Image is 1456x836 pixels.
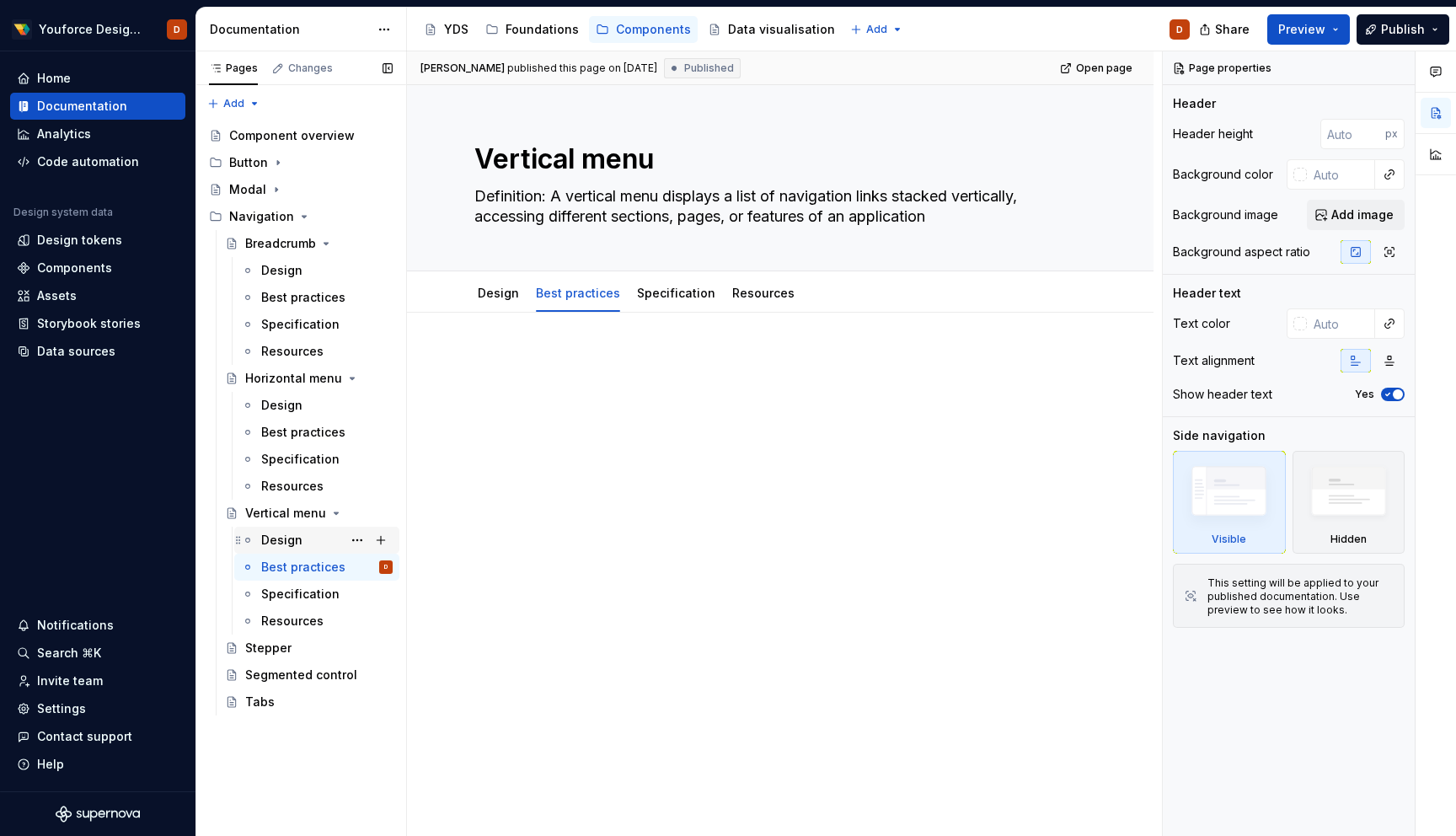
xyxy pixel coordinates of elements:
a: Data visualisation [701,16,842,43]
div: Show header text [1173,386,1272,403]
a: Design tokens [10,227,185,254]
input: Auto [1307,159,1375,190]
div: Components [616,21,691,38]
div: Code automation [37,153,139,170]
div: Side navigation [1173,427,1266,444]
div: Best practices [261,559,345,576]
button: Add [202,92,265,115]
button: Publish [1357,14,1449,45]
svg: Supernova Logo [56,806,140,823]
a: Code automation [10,148,185,175]
button: Search ⌘K [10,640,185,667]
a: Design [478,286,519,300]
a: Breadcrumb [218,230,399,257]
div: D [174,23,180,36]
div: Specification [261,316,340,333]
div: Component overview [229,127,355,144]
div: Help [37,756,64,773]
a: Design [234,257,399,284]
div: Navigation [202,203,399,230]
div: Breadcrumb [245,235,316,252]
div: Best practices [261,289,345,306]
a: Home [10,65,185,92]
a: Best practices [234,419,399,446]
button: Add image [1307,200,1405,230]
div: Hidden [1330,533,1367,546]
div: Components [37,260,112,276]
div: Data visualisation [728,21,835,38]
div: Data sources [37,343,115,360]
div: D [384,559,388,576]
div: Text color [1173,315,1230,332]
textarea: Vertical menu [471,139,1083,180]
a: Open page [1055,56,1140,80]
div: Vertical menu [245,505,326,522]
div: Background aspect ratio [1173,244,1310,260]
input: Auto [1307,308,1375,339]
textarea: Definition: A vertical menu displays a list of navigation links stacked vertically, accessing dif... [471,183,1083,230]
a: Design [234,392,399,419]
div: Visible [1173,451,1286,554]
div: Hidden [1293,451,1405,554]
div: Resources [261,613,324,630]
div: Horizontal menu [245,370,342,387]
img: d71a9d63-2575-47e9-9a41-397039c48d97.png [12,19,32,40]
div: This setting will be applied to your published documentation. Use preview to see how it looks. [1207,576,1394,617]
span: Open page [1076,62,1132,75]
a: Best practices [536,286,620,300]
div: Page tree [417,13,842,46]
a: Storybook stories [10,310,185,337]
span: Add image [1331,206,1394,223]
a: Components [589,16,698,43]
a: Modal [202,176,399,203]
div: Header height [1173,126,1253,142]
div: Design tokens [37,232,122,249]
a: Resources [234,473,399,500]
div: Background image [1173,206,1278,223]
a: Specification [234,581,399,608]
a: Best practicesD [234,554,399,581]
label: Yes [1355,388,1374,401]
a: Documentation [10,93,185,120]
div: Contact support [37,728,132,745]
div: Visible [1212,533,1246,546]
div: Button [229,154,268,171]
div: Modal [229,181,266,198]
div: Page tree [202,122,399,715]
p: px [1385,127,1398,141]
div: Documentation [37,98,127,115]
a: Data sources [10,338,185,365]
div: Button [202,149,399,176]
div: Specification [261,451,340,468]
div: Text alignment [1173,352,1255,369]
a: Specification [637,286,715,300]
a: YDS [417,16,475,43]
div: Design [261,397,302,414]
button: Youforce Design SystemD [3,11,192,47]
div: Specification [630,275,722,310]
a: Analytics [10,121,185,147]
div: Youforce Design System [39,21,147,38]
input: Auto [1320,119,1385,149]
div: Resources [261,478,324,495]
span: Share [1215,21,1250,38]
span: Preview [1278,21,1325,38]
div: Design [261,532,302,549]
a: Design [234,527,399,554]
div: Stepper [245,640,292,656]
div: Invite team [37,673,103,689]
span: Add [223,97,244,110]
div: Home [37,70,71,87]
div: Foundations [506,21,579,38]
div: Resources [261,343,324,360]
div: Background color [1173,166,1273,183]
a: Components [10,255,185,281]
button: Preview [1267,14,1350,45]
a: Tabs [218,689,399,715]
div: YDS [444,21,468,38]
div: Settings [37,700,86,717]
a: Resources [234,608,399,635]
div: Notifications [37,617,114,634]
a: Horizontal menu [218,365,399,392]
